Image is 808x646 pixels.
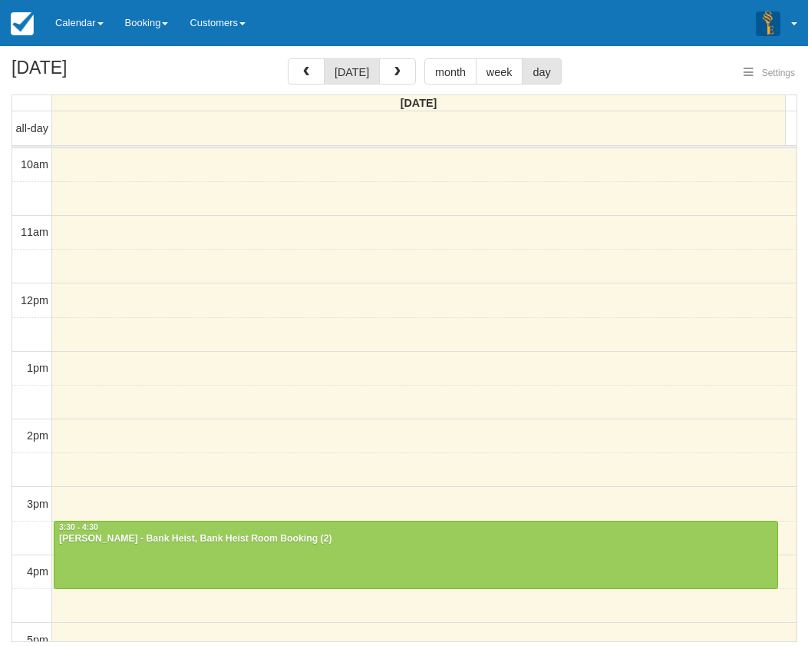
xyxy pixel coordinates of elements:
[324,58,380,84] button: [DATE]
[27,429,48,442] span: 2pm
[762,68,795,78] span: Settings
[12,58,206,87] h2: [DATE]
[54,521,778,588] a: 3:30 - 4:30[PERSON_NAME] - Bank Heist, Bank Heist Room Booking (2)
[756,11,780,35] img: A3
[522,58,561,84] button: day
[59,523,98,532] span: 3:30 - 4:30
[11,12,34,35] img: checkfront-main-nav-mini-logo.png
[21,226,48,238] span: 11am
[27,362,48,374] span: 1pm
[401,97,437,109] span: [DATE]
[476,58,523,84] button: week
[21,158,48,171] span: 10am
[21,294,48,306] span: 12pm
[27,565,48,578] span: 4pm
[734,62,804,84] button: Settings
[424,58,477,84] button: month
[58,533,773,545] div: [PERSON_NAME] - Bank Heist, Bank Heist Room Booking (2)
[27,498,48,510] span: 3pm
[16,122,48,134] span: all-day
[27,634,48,646] span: 5pm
